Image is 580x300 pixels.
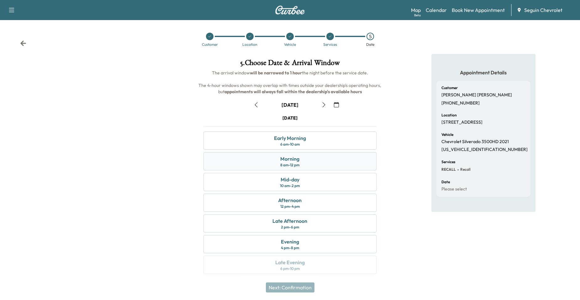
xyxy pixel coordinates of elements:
div: [DATE] [282,101,298,108]
div: Afternoon [278,196,302,204]
div: 4 pm - 8 pm [281,245,299,250]
a: MapBeta [411,6,421,14]
span: - [456,166,459,173]
b: appointments will always fall within the dealership's available hours [224,89,362,94]
h6: Customer [441,86,458,90]
h6: Date [441,180,450,184]
p: [PERSON_NAME] [PERSON_NAME] [441,92,512,98]
p: Chevrolet Silverado 3500HD 2021 [441,139,509,145]
div: Back [20,40,26,46]
div: Date [366,43,374,46]
div: Morning [280,155,299,163]
div: 8 am - 12 pm [280,163,299,168]
h1: 5 . Choose Date & Arrival Window [198,59,382,70]
h6: Vehicle [441,133,453,137]
span: The arrival window the night before the service date. The 4-hour windows shown may overlap with t... [198,70,382,94]
a: Calendar [426,6,447,14]
div: Beta [414,13,421,18]
p: [US_VEHICLE_IDENTIFICATION_NUMBER] [441,147,528,153]
p: Please select [441,186,467,192]
div: 2 pm - 6 pm [281,225,299,230]
b: will be narrowed to 1 hour [250,70,302,76]
div: Early Morning [274,134,306,142]
div: Evening [281,238,299,245]
a: Book New Appointment [452,6,505,14]
p: [STREET_ADDRESS] [441,120,482,125]
span: Seguin Chevrolet [524,6,562,14]
h5: Appointment Details [436,69,530,76]
h6: Location [441,113,457,117]
div: 12 pm - 4 pm [280,204,300,209]
div: Customer [202,43,218,46]
span: RECALL [441,167,456,172]
span: Recall [459,167,471,172]
div: Vehicle [284,43,296,46]
div: Mid-day [281,176,299,183]
div: Location [242,43,257,46]
div: Services [323,43,337,46]
div: 5 [366,33,374,40]
div: Late Afternoon [272,217,307,225]
div: 6 am - 10 am [280,142,300,147]
div: 10 am - 2 pm [280,183,300,188]
div: [DATE] [282,115,298,121]
p: [PHONE_NUMBER] [441,100,480,106]
img: Curbee Logo [275,6,305,14]
h6: Services [441,160,455,164]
